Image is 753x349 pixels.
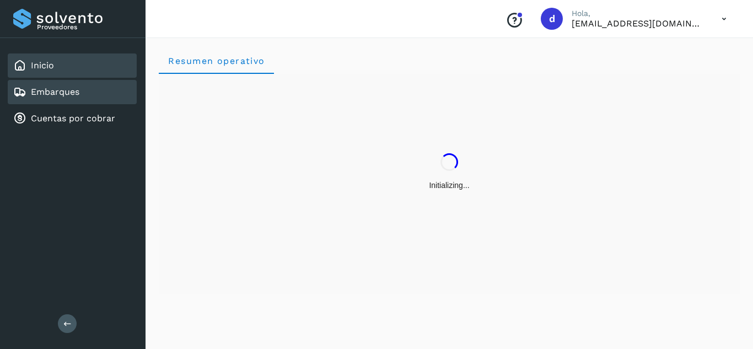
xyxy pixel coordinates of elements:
[8,106,137,131] div: Cuentas por cobrar
[168,56,265,66] span: Resumen operativo
[8,53,137,78] div: Inicio
[31,87,79,97] a: Embarques
[572,18,704,29] p: daniel3129@outlook.com
[572,9,704,18] p: Hola,
[31,60,54,71] a: Inicio
[37,23,132,31] p: Proveedores
[31,113,115,124] a: Cuentas por cobrar
[8,80,137,104] div: Embarques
